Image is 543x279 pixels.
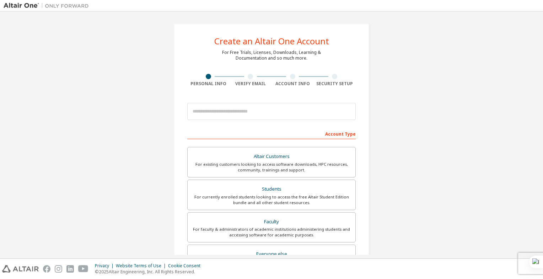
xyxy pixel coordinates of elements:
[192,194,351,206] div: For currently enrolled students looking to access the free Altair Student Edition bundle and all ...
[78,265,88,273] img: youtube.svg
[271,81,314,87] div: Account Info
[95,263,116,269] div: Privacy
[116,263,168,269] div: Website Terms of Use
[230,81,272,87] div: Verify Email
[192,162,351,173] div: For existing customers looking to access software downloads, HPC resources, community, trainings ...
[43,265,50,273] img: facebook.svg
[192,249,351,259] div: Everyone else
[222,50,321,61] div: For Free Trials, Licenses, Downloads, Learning & Documentation and so much more.
[192,217,351,227] div: Faculty
[314,81,356,87] div: Security Setup
[66,265,74,273] img: linkedin.svg
[95,269,205,275] p: © 2025 Altair Engineering, Inc. All Rights Reserved.
[2,265,39,273] img: altair_logo.svg
[187,81,230,87] div: Personal Info
[4,2,92,9] img: Altair One
[192,226,351,238] div: For faculty & administrators of academic institutions administering students and accessing softwa...
[192,152,351,162] div: Altair Customers
[55,265,62,273] img: instagram.svg
[214,37,329,45] div: Create an Altair One Account
[192,184,351,194] div: Students
[187,128,356,139] div: Account Type
[168,263,205,269] div: Cookie Consent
